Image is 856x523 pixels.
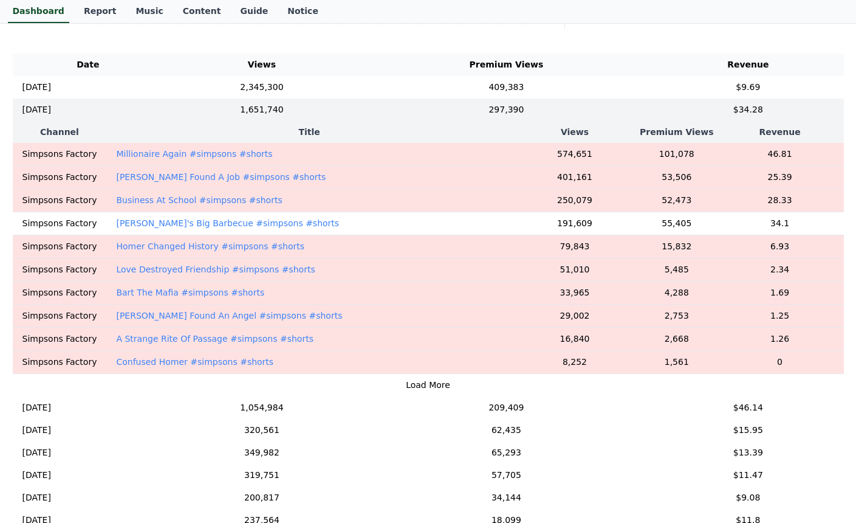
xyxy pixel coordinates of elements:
td: 297,390 [360,99,652,121]
button: A Strange Rite Of Passage #simpsons #shorts [116,333,313,345]
td: 319,751 [163,464,360,487]
td: 29,002 [512,304,637,327]
button: Bart The Mafia #simpsons #shorts [116,286,264,299]
p: [DATE] [22,81,51,94]
th: Channel [13,121,107,143]
td: 200,817 [163,487,360,509]
td: 1.25 [716,304,844,327]
p: [DATE] [22,491,51,504]
td: 1,651,740 [163,99,360,121]
td: 1,054,984 [163,397,360,419]
td: 0 [716,350,844,373]
td: 5,485 [637,258,716,281]
td: Simpsons Factory [13,212,107,235]
td: 191,609 [512,212,637,235]
td: Simpsons Factory [13,258,107,281]
td: 15,832 [637,235,716,258]
td: 65,293 [360,442,652,464]
button: [PERSON_NAME]'s Big Barbecue #simpsons #shorts [116,217,339,229]
td: 320,561 [163,419,360,442]
td: $46.14 [652,397,843,419]
td: 51,010 [512,258,637,281]
td: 53,506 [637,165,716,189]
td: 33,965 [512,281,637,304]
td: 349,982 [163,442,360,464]
td: 46.81 [716,143,844,166]
td: $15.95 [652,419,843,442]
th: Views [512,121,637,143]
td: 55,405 [637,212,716,235]
th: Revenue [652,54,843,76]
button: Load More [406,379,450,392]
td: Simpsons Factory [13,143,107,166]
td: 401,161 [512,165,637,189]
td: 8,252 [512,350,637,373]
td: 52,473 [637,189,716,212]
p: [DATE] [22,469,51,482]
td: 250,079 [512,189,637,212]
td: 2,345,300 [163,76,360,99]
td: Simpsons Factory [13,350,107,373]
td: 101,078 [637,143,716,166]
td: 2.34 [716,258,844,281]
td: $9.69 [652,76,843,99]
td: Simpsons Factory [13,235,107,258]
td: 209,409 [360,397,652,419]
button: Business At School #simpsons #shorts [116,194,282,206]
td: Simpsons Factory [13,281,107,304]
th: Title [106,121,512,143]
button: Love Destroyed Friendship #simpsons #shorts [116,263,315,275]
td: 25.39 [716,165,844,189]
button: Homer Changed History #simpsons #shorts [116,240,304,252]
td: 28.33 [716,189,844,212]
td: 1,561 [637,350,716,373]
td: $9.08 [652,487,843,509]
th: Premium Views [637,121,716,143]
td: $34.28 [652,99,843,121]
td: 79,843 [512,235,637,258]
td: Simpsons Factory [13,327,107,350]
td: 2,753 [637,304,716,327]
td: 34,144 [360,487,652,509]
p: [DATE] [22,401,51,414]
td: 2,668 [637,327,716,350]
td: $11.47 [652,464,843,487]
td: 34.1 [716,212,844,235]
td: $13.39 [652,442,843,464]
p: [DATE] [22,103,51,116]
button: [PERSON_NAME] Found An Angel #simpsons #shorts [116,310,342,322]
button: Millionaire Again #simpsons #shorts [116,148,272,160]
p: [DATE] [22,446,51,459]
button: Confused Homer #simpsons #shorts [116,356,273,368]
th: Premium Views [360,54,652,76]
td: 4,288 [637,281,716,304]
th: Views [163,54,360,76]
button: [PERSON_NAME] Found A Job #simpsons #shorts [116,171,326,183]
p: [DATE] [22,424,51,437]
th: Date [13,54,164,76]
td: 409,383 [360,76,652,99]
td: 6.93 [716,235,844,258]
td: Simpsons Factory [13,304,107,327]
td: 57,705 [360,464,652,487]
td: 1.26 [716,327,844,350]
th: Revenue [716,121,844,143]
td: Simpsons Factory [13,165,107,189]
td: 16,840 [512,327,637,350]
td: 62,435 [360,419,652,442]
td: Simpsons Factory [13,189,107,212]
td: 1.69 [716,281,844,304]
td: 574,651 [512,143,637,166]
